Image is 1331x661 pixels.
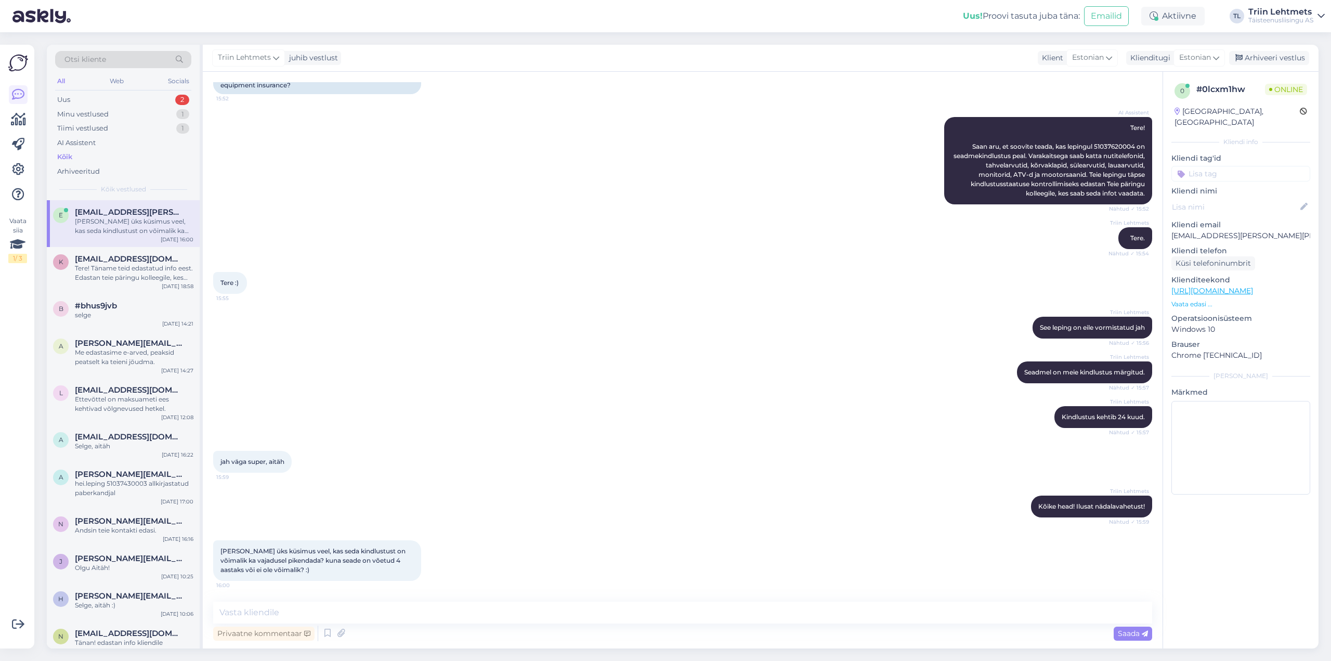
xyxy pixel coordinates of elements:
[75,601,193,610] div: Selge, aitäh :)
[161,367,193,374] div: [DATE] 14:27
[75,385,183,395] span: liidia.bai@tele2.com
[1109,205,1149,213] span: Nähtud ✓ 15:52
[75,629,183,638] span: natalia.katsalukha@tele2.com
[57,109,109,120] div: Minu vestlused
[162,282,193,290] div: [DATE] 18:58
[75,638,193,647] div: Tänan! edastan info kliendile
[1109,339,1149,347] span: Nähtud ✓ 15:56
[1248,8,1325,24] a: Triin LehtmetsTäisteenusliisingu AS
[1110,353,1149,361] span: Triin Lehtmets
[161,610,193,618] div: [DATE] 10:06
[166,74,191,88] div: Socials
[75,563,193,573] div: Olgu Aitäh!
[218,52,271,63] span: Triin Lehtmets
[75,348,193,367] div: Me edastasime e-arved, peaksid peatselt ka teieni jõudma.
[75,442,193,451] div: Selge, aitäh
[59,258,63,266] span: k
[8,254,27,263] div: 1 / 3
[1171,275,1310,286] p: Klienditeekond
[1265,84,1307,95] span: Online
[59,305,63,313] span: b
[161,498,193,506] div: [DATE] 17:00
[75,339,183,348] span: andrei@optimist.digital
[1196,83,1265,96] div: # 0lcxm1hw
[1062,413,1145,421] span: Kindlustus kehtib 24 kuud.
[1038,53,1063,63] div: Klient
[101,185,146,194] span: Kõik vestlused
[75,310,193,320] div: selge
[1179,52,1211,63] span: Estonian
[75,217,193,236] div: [PERSON_NAME] üks küsimus veel, kas seda kindlustust on võimalik ka vajadusel pikendada? kuna sea...
[1171,245,1310,256] p: Kliendi telefon
[75,395,193,413] div: Ettevõttel on maksuameti ees kehtivad võlgnevused hetkel.
[57,152,72,162] div: Kõik
[1248,8,1313,16] div: Triin Lehtmets
[59,558,62,565] span: j
[59,342,63,350] span: a
[1110,109,1149,116] span: AI Assistent
[1175,106,1300,128] div: [GEOGRAPHIC_DATA], [GEOGRAPHIC_DATA]
[64,54,106,65] span: Otsi kliente
[1171,166,1310,182] input: Lisa tag
[1118,629,1148,638] span: Saada
[57,95,70,105] div: Uus
[1110,487,1149,495] span: Triin Lehtmets
[55,74,67,88] div: All
[220,547,407,574] span: [PERSON_NAME] üks küsimus veel, kas seda kindlustust on võimalik ka vajadusel pikendada? kuna sea...
[216,473,255,481] span: 15:59
[75,526,193,535] div: Andsin teie kontakti edasi.
[75,432,183,442] span: anastasia.arsenovits@tele2.com
[1172,201,1298,213] input: Lisa nimi
[75,301,117,310] span: #bhus9jvb
[75,479,193,498] div: hei.leping 51037430003 allkirjastatud paberkandjal
[216,581,255,589] span: 16:00
[1171,230,1310,241] p: [EMAIL_ADDRESS][PERSON_NAME][PERSON_NAME][DOMAIN_NAME]
[163,535,193,543] div: [DATE] 16:16
[1171,313,1310,324] p: Operatsioonisüsteem
[1109,429,1149,436] span: Nähtud ✓ 15:57
[1171,371,1310,381] div: [PERSON_NAME]
[108,74,126,88] div: Web
[1110,308,1149,316] span: Triin Lehtmets
[8,53,28,73] img: Askly Logo
[58,520,63,528] span: n
[963,10,1080,22] div: Proovi tasuta juba täna:
[216,95,255,102] span: 15:52
[75,264,193,282] div: Tere! Täname teid edastatud info eest. Edastan teie päringu kolleegile, kes vaatab selle [PERSON_...
[1110,219,1149,227] span: Triin Lehtmets
[1171,339,1310,350] p: Brauser
[162,320,193,328] div: [DATE] 14:21
[1229,51,1309,65] div: Arhiveeri vestlus
[1180,87,1184,95] span: 0
[213,627,315,641] div: Privaatne kommentaar
[175,95,189,105] div: 2
[1171,186,1310,197] p: Kliendi nimi
[176,123,189,134] div: 1
[1024,368,1145,376] span: Seadmel on meie kindlustus märgitud.
[75,516,183,526] span: neeme.nurm@klick.ee
[220,458,284,465] span: jah väga super, aitäh
[176,109,189,120] div: 1
[57,123,108,134] div: Tiimi vestlused
[1110,398,1149,406] span: Triin Lehtmets
[161,573,193,580] div: [DATE] 10:25
[75,254,183,264] span: kristiine@tele2.com
[1171,350,1310,361] p: Chrome [TECHNICAL_ID]
[1108,250,1149,257] span: Nähtud ✓ 15:54
[58,632,63,640] span: n
[1171,300,1310,309] p: Vaata edasi ...
[75,591,183,601] span: helen.hiiob@tele2.com
[75,554,183,563] span: julia.vares@tele2.com
[59,436,63,444] span: a
[1072,52,1104,63] span: Estonian
[1171,387,1310,398] p: Märkmed
[1040,323,1145,331] span: See leping on eile vormistatud jah
[216,294,255,302] span: 15:55
[1130,234,1145,242] span: Tere.
[1084,6,1129,26] button: Emailid
[59,473,63,481] span: a
[1171,324,1310,335] p: Windows 10
[1230,9,1244,23] div: TL
[161,413,193,421] div: [DATE] 12:08
[75,470,183,479] span: anna.morozova@tele2.com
